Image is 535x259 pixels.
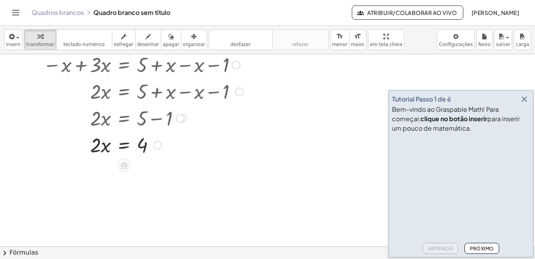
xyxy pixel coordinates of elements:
[9,248,38,257] font: Fórmulas
[272,30,329,50] button: refazerrefazer
[370,42,402,47] span: em tela cheia
[392,94,451,104] div: Tutorial Passo 1 de 6
[6,42,21,47] span: inserir
[476,30,492,50] button: Novo
[514,30,531,50] button: carga
[464,243,499,254] button: Próximo
[368,30,404,50] button: em tela cheia
[439,42,473,47] span: Configurações
[24,30,56,50] button: transformar
[332,42,347,47] span: menor
[58,32,110,41] i: teclado
[496,42,510,47] span: salvar
[292,42,308,47] span: refazer
[161,30,181,50] button: apagar
[367,9,457,16] font: Atribuir/Colaborar ao vivo
[354,32,361,41] i: format_size
[26,42,54,47] span: transformar
[351,42,365,47] span: maior
[516,42,529,47] span: carga
[470,246,494,252] font: Próximo
[471,9,519,16] font: [PERSON_NAME]
[137,42,159,47] span: desenhar
[163,42,179,47] span: apagar
[211,32,271,41] i: desfazer
[336,32,344,41] i: format_size
[478,42,490,47] span: Novo
[63,42,105,47] span: teclado numérico
[4,30,23,50] button: inserir
[352,6,463,20] button: Atribuir/Colaborar ao vivo
[112,30,136,50] button: esfregar
[392,105,520,132] font: Bem-vindo ao Graspable Math! Para começar, para inserir um pouco de matemática.
[420,115,487,123] b: clique no botão inserir
[209,30,273,50] button: desfazerdesfazer
[494,30,512,50] button: salvar
[437,30,475,50] button: Configurações
[135,30,161,50] button: desenhar
[465,6,526,20] button: [PERSON_NAME]
[118,159,130,171] div: Apply the same math to both sides of the equation
[330,30,349,50] button: format_sizemenor
[181,30,207,50] button: organizar
[114,42,134,47] span: esfregar
[183,42,205,47] span: organizar
[349,30,367,50] button: format_sizemaior
[9,6,22,19] button: Alternar de navegação
[32,9,84,17] a: Quadros brancos
[56,30,112,50] button: tecladoteclado numérico
[274,32,327,41] i: refazer
[230,42,251,47] span: desfazer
